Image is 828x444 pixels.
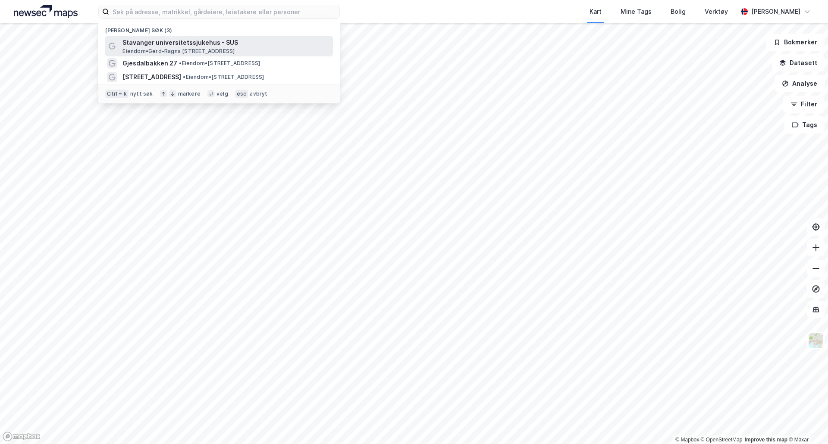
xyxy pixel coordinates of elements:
div: avbryt [250,90,267,97]
span: Eiendom • [STREET_ADDRESS] [179,60,260,67]
span: • [179,60,182,66]
img: Z [808,332,824,349]
div: [PERSON_NAME] [751,6,800,17]
div: nytt søk [130,90,153,97]
div: velg [216,90,228,97]
div: Kontrollprogram for chat [785,403,828,444]
button: Filter [783,96,825,113]
button: Analyse [775,75,825,92]
span: Eiendom • [STREET_ADDRESS] [183,74,264,81]
button: Bokmerker [766,34,825,51]
div: markere [178,90,201,97]
div: Verktøy [705,6,728,17]
span: Stavanger universitetssjukehus - SUS [122,37,329,48]
a: OpenStreetMap [701,437,743,443]
div: Mine Tags [621,6,652,17]
a: Improve this map [745,437,787,443]
span: Gjesdalbakken 27 [122,58,177,68]
button: Datasett [772,54,825,71]
img: logo.a4113a55bc3d86da70a041830d287a7e.svg [14,5,78,18]
a: Mapbox [675,437,699,443]
span: [STREET_ADDRESS] [122,72,181,82]
div: Kart [590,6,602,17]
div: Bolig [671,6,686,17]
div: Ctrl + k [105,90,129,98]
span: • [183,74,185,80]
input: Søk på adresse, matrikkel, gårdeiere, leietakere eller personer [109,5,339,18]
a: Mapbox homepage [3,432,41,441]
iframe: Chat Widget [785,403,828,444]
div: esc [235,90,248,98]
div: [PERSON_NAME] søk (3) [98,20,340,36]
span: Eiendom • Gerd-Ragna [STREET_ADDRESS] [122,48,235,55]
button: Tags [784,116,825,134]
